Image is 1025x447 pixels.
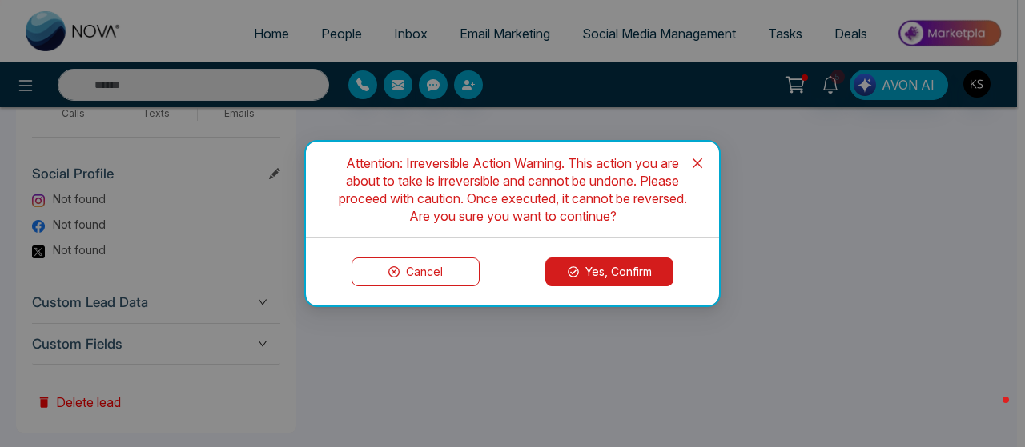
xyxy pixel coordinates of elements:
button: Yes, Confirm [545,257,673,286]
iframe: Intercom live chat [971,393,1009,431]
span: close [691,157,704,170]
button: Cancel [352,257,480,286]
div: Attention: Irreversible Action Warning. This action you are about to take is irreversible and can... [325,154,700,225]
button: Close [676,142,719,185]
